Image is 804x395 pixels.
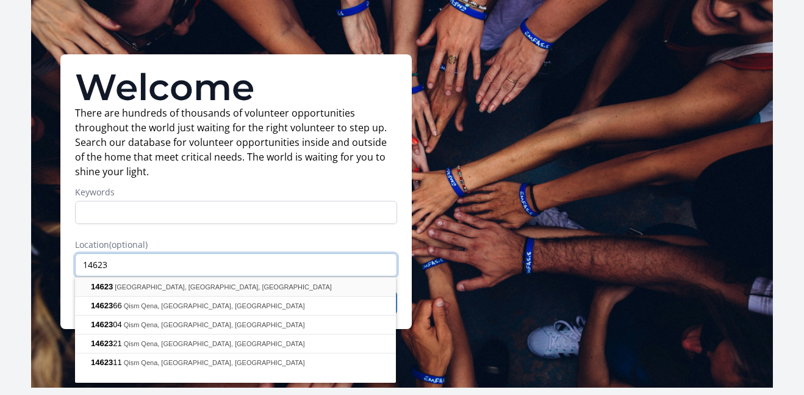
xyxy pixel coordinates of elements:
p: There are hundreds of thousands of volunteer opportunities throughout the world just waiting for ... [75,106,397,179]
label: Location [75,239,397,251]
span: Qism Qena, [GEOGRAPHIC_DATA], [GEOGRAPHIC_DATA] [124,321,305,328]
span: 14623 [91,339,113,348]
span: 04 [91,320,124,329]
span: 14623 [91,358,113,367]
span: 66 [91,301,124,310]
span: 11 [91,358,124,367]
h1: Welcome [75,69,397,106]
span: Qism Qena, [GEOGRAPHIC_DATA], [GEOGRAPHIC_DATA] [124,340,305,347]
span: (optional) [109,239,148,250]
span: 14623 [91,282,113,291]
input: Enter a location [75,253,397,277]
span: Qism Qena, [GEOGRAPHIC_DATA], [GEOGRAPHIC_DATA] [124,302,305,310]
span: 14623 [91,320,113,329]
span: [GEOGRAPHIC_DATA], [GEOGRAPHIC_DATA], [GEOGRAPHIC_DATA] [115,283,332,291]
span: 21 [91,339,124,348]
span: 14623 [91,301,113,310]
span: Qism Qena, [GEOGRAPHIC_DATA], [GEOGRAPHIC_DATA] [124,359,305,366]
label: Keywords [75,186,397,198]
